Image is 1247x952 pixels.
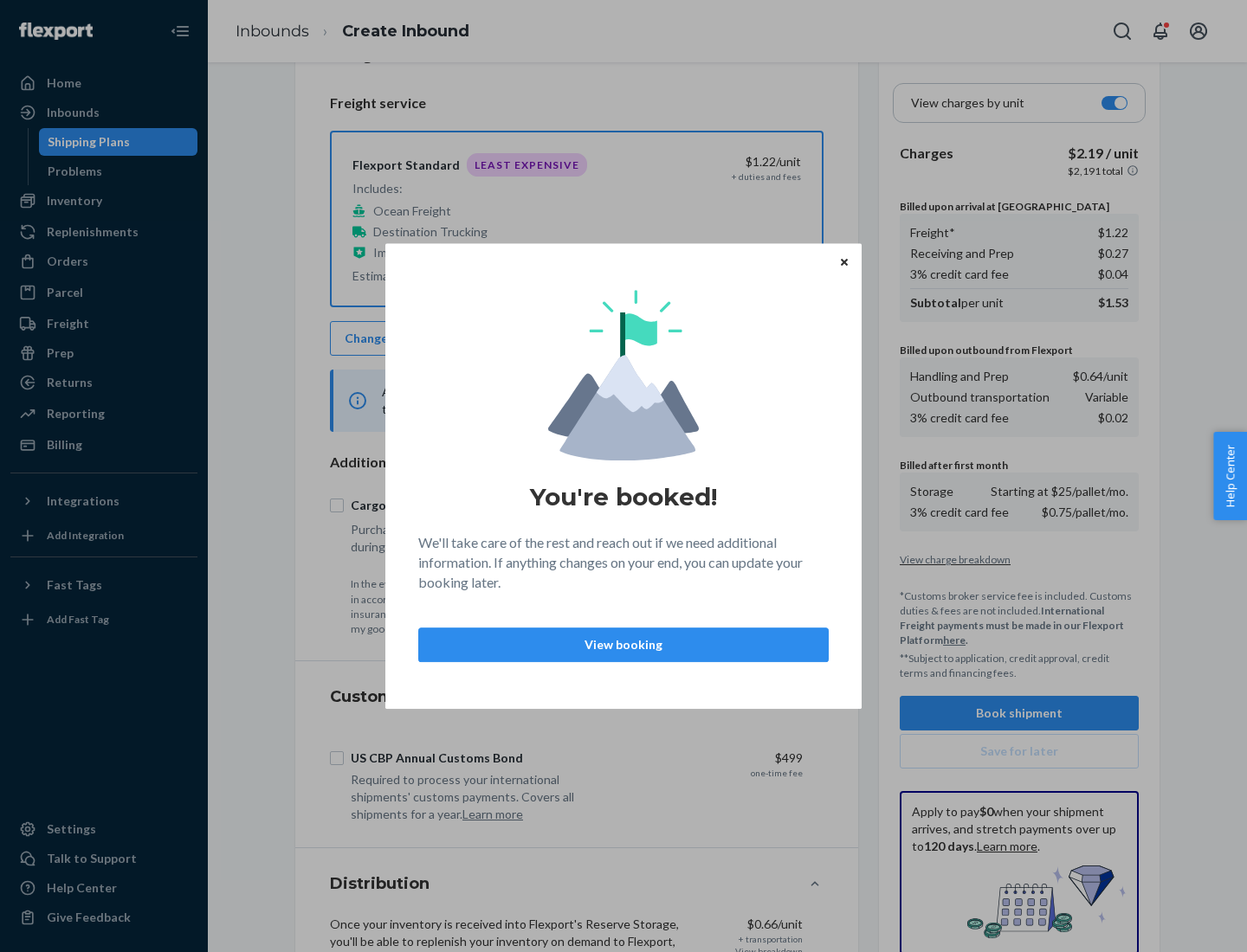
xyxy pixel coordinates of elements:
button: View booking [418,627,829,662]
button: Close [836,252,853,271]
h1: You're booked! [530,481,717,512]
p: We'll take care of the rest and reach out if we need additional information. If anything changes ... [418,533,829,593]
p: View booking [433,636,814,653]
img: svg+xml,%3Csvg%20viewBox%3D%220%200%20174%20197%22%20fill%3D%22none%22%20xmlns%3D%22http%3A%2F%2F... [548,290,699,460]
